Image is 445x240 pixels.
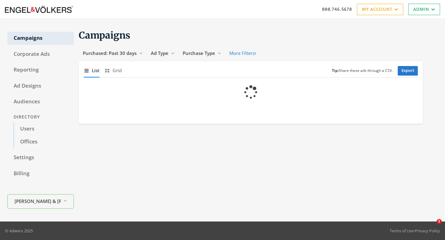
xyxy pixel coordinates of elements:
[7,95,74,108] a: Audiences
[357,4,403,15] a: My Account
[415,228,440,234] a: Privacy Policy
[15,197,61,205] span: [PERSON_NAME] & [PERSON_NAME]
[390,228,440,234] div: •
[79,48,147,59] button: Purchased: Past 30 days
[84,64,100,77] button: List
[7,32,74,45] a: Campaigns
[225,48,260,59] button: More Filters
[398,66,418,76] a: Export
[79,29,130,41] span: Campaigns
[5,6,73,13] img: Adwerx
[7,80,74,93] a: Ad Designs
[183,50,215,56] span: Purchase Type
[390,228,413,234] a: Terms of Use
[332,68,339,73] b: Tip:
[7,48,74,61] a: Corporate Ads
[322,6,352,12] a: 888.746.5678
[104,64,122,77] button: Grid
[408,4,440,15] a: Admin
[7,151,74,164] a: Settings
[7,194,74,209] button: [PERSON_NAME] & [PERSON_NAME]
[424,219,439,234] iframe: Intercom live chat
[92,67,100,74] span: List
[179,48,225,59] button: Purchase Type
[14,122,74,135] a: Users
[83,50,137,56] span: Purchased: Past 30 days
[437,219,442,224] span: 1
[151,50,168,56] span: Ad Type
[7,111,74,123] div: Directory
[332,68,393,74] small: Share these ads through a CSV.
[147,48,179,59] button: Ad Type
[7,167,74,180] a: Billing
[112,67,122,74] span: Grid
[5,228,33,234] p: © Adwerx 2025
[7,64,74,77] a: Reporting
[14,135,74,148] a: Offices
